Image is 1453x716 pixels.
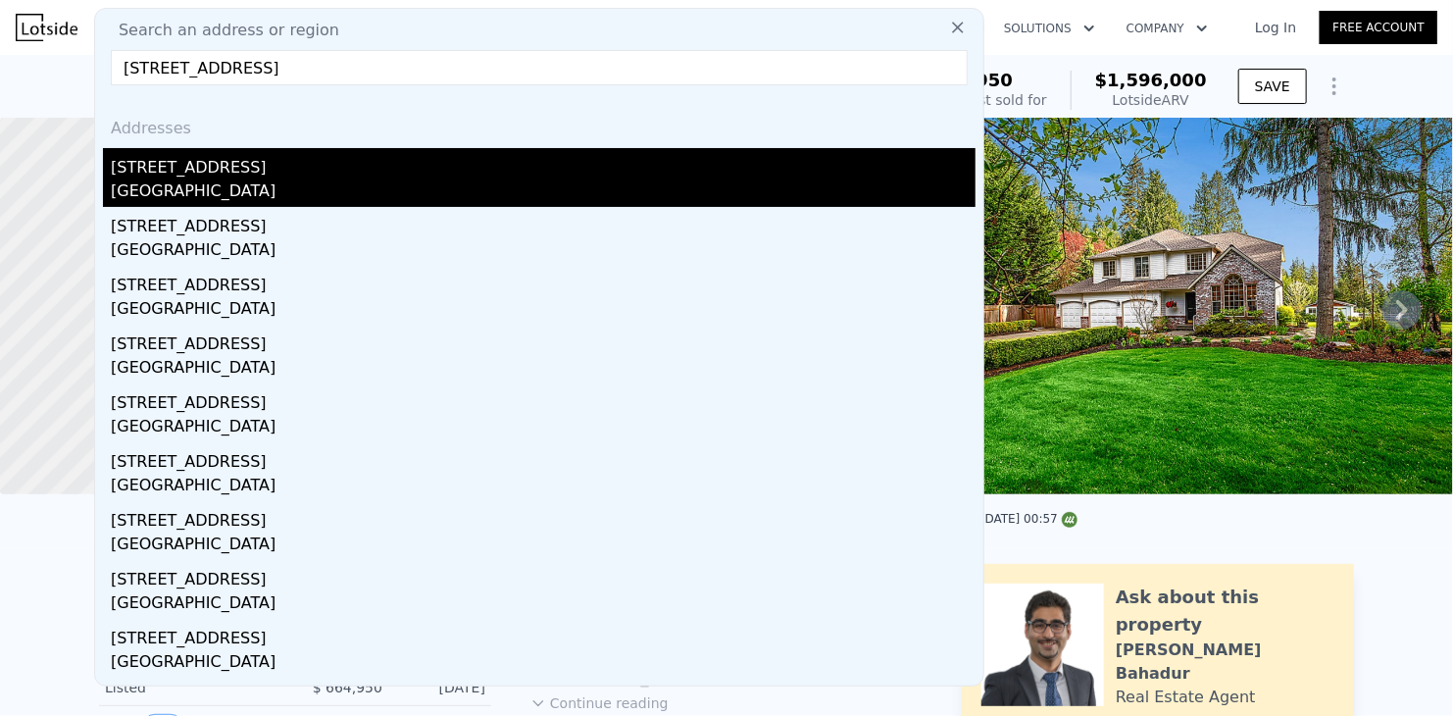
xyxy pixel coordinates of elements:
[111,442,976,474] div: [STREET_ADDRESS]
[111,474,976,501] div: [GEOGRAPHIC_DATA]
[1231,18,1320,37] a: Log In
[313,680,382,695] span: $ 664,950
[1095,70,1207,90] span: $1,596,000
[1116,584,1334,639] div: Ask about this property
[111,179,976,207] div: [GEOGRAPHIC_DATA]
[111,207,976,238] div: [STREET_ADDRESS]
[16,14,77,41] img: Lotside
[111,148,976,179] div: [STREET_ADDRESS]
[530,693,669,713] button: Continue reading
[1116,639,1334,686] div: [PERSON_NAME] Bahadur
[1062,512,1077,528] img: NWMLS Logo
[111,356,976,384] div: [GEOGRAPHIC_DATA]
[111,650,976,678] div: [GEOGRAPHIC_DATA]
[111,266,976,297] div: [STREET_ADDRESS]
[398,678,485,697] div: [DATE]
[1111,11,1224,46] button: Company
[111,591,976,619] div: [GEOGRAPHIC_DATA]
[1238,69,1307,104] button: SAVE
[886,90,1047,110] div: Off Market, last sold for
[988,11,1111,46] button: Solutions
[111,415,976,442] div: [GEOGRAPHIC_DATA]
[111,501,976,533] div: [STREET_ADDRESS]
[1320,11,1437,44] a: Free Account
[1116,686,1256,709] div: Real Estate Agent
[111,533,976,560] div: [GEOGRAPHIC_DATA]
[103,101,976,148] div: Addresses
[1095,90,1207,110] div: Lotside ARV
[105,678,279,697] div: Listed
[111,297,976,325] div: [GEOGRAPHIC_DATA]
[111,325,976,356] div: [STREET_ADDRESS]
[111,560,976,591] div: [STREET_ADDRESS]
[1315,67,1354,106] button: Show Options
[111,678,976,709] div: [STREET_ADDRESS]
[111,238,976,266] div: [GEOGRAPHIC_DATA]
[111,384,976,415] div: [STREET_ADDRESS]
[111,50,968,85] input: Enter an address, city, region, neighborhood or zip code
[111,619,976,650] div: [STREET_ADDRESS]
[103,19,339,42] span: Search an address or region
